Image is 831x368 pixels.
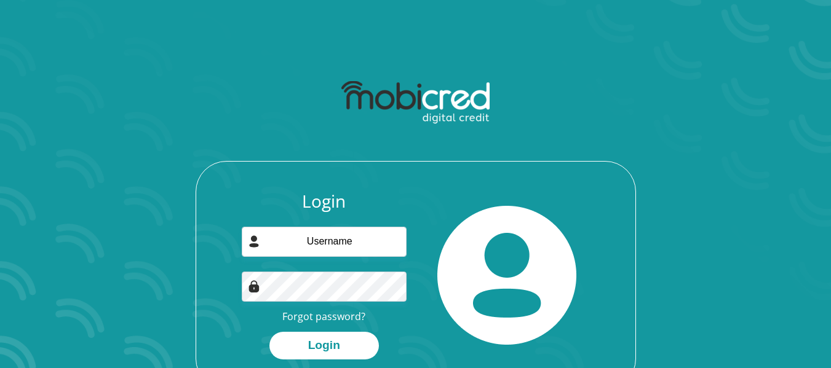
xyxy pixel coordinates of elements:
h3: Login [242,191,407,212]
img: user-icon image [248,235,260,248]
a: Forgot password? [282,310,365,323]
img: mobicred logo [341,81,490,124]
button: Login [269,332,379,359]
img: Image [248,280,260,292]
input: Username [242,227,407,257]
